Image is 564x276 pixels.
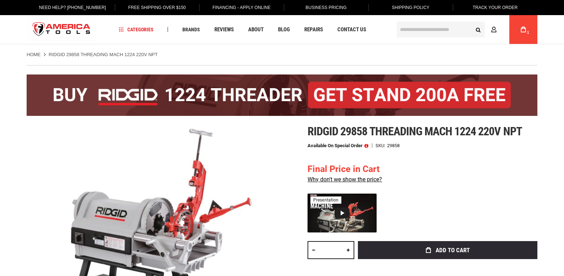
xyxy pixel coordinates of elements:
[337,27,366,32] span: Contact Us
[27,16,96,43] img: America Tools
[527,31,529,35] span: 1
[308,163,382,176] div: Final Price in Cart
[278,27,290,32] span: Blog
[179,25,203,35] a: Brands
[49,52,158,57] strong: RIDGID 29858 THREADING MACH 1224 220V NPT
[27,16,96,43] a: store logo
[245,25,267,35] a: About
[301,25,326,35] a: Repairs
[334,25,369,35] a: Contact Us
[308,176,382,183] a: Why don't we show the price?
[211,25,237,35] a: Reviews
[119,27,154,32] span: Categories
[376,143,387,148] strong: SKU
[308,143,368,148] p: Available on Special Order
[248,27,264,32] span: About
[463,253,564,276] iframe: LiveChat chat widget
[304,27,323,32] span: Repairs
[214,27,234,32] span: Reviews
[436,247,470,253] span: Add to Cart
[27,51,41,58] a: Home
[182,27,200,32] span: Brands
[275,25,293,35] a: Blog
[387,143,400,148] div: 29858
[27,74,537,116] img: BOGO: Buy the RIDGID® 1224 Threader (26092), get the 92467 200A Stand FREE!
[116,25,157,35] a: Categories
[517,15,530,44] a: 1
[358,241,537,259] button: Add to Cart
[471,23,485,36] button: Search
[392,5,429,10] span: Shipping Policy
[308,125,522,138] span: Ridgid 29858 threading mach 1224 220v npt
